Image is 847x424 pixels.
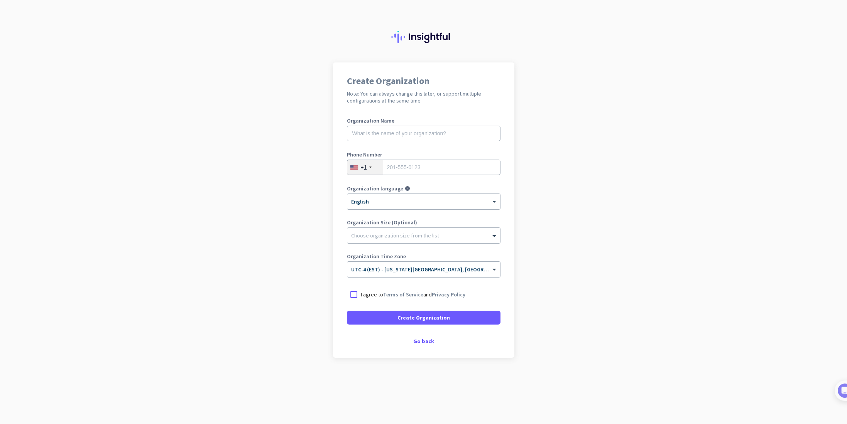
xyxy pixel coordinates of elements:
[360,163,367,171] div: +1
[391,31,456,43] img: Insightful
[347,254,500,259] label: Organization Time Zone
[347,186,403,191] label: Organization language
[347,152,500,157] label: Phone Number
[397,314,450,321] span: Create Organization
[405,186,410,191] i: help
[347,338,500,344] div: Go back
[347,311,500,325] button: Create Organization
[347,76,500,86] h1: Create Organization
[347,160,500,175] input: 201-555-0123
[361,291,465,298] p: I agree to and
[383,291,423,298] a: Terms of Service
[347,126,500,141] input: What is the name of your organization?
[432,291,465,298] a: Privacy Policy
[347,90,500,104] h2: Note: You can always change this later, or support multiple configurations at the same time
[347,220,500,225] label: Organization Size (Optional)
[347,118,500,123] label: Organization Name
